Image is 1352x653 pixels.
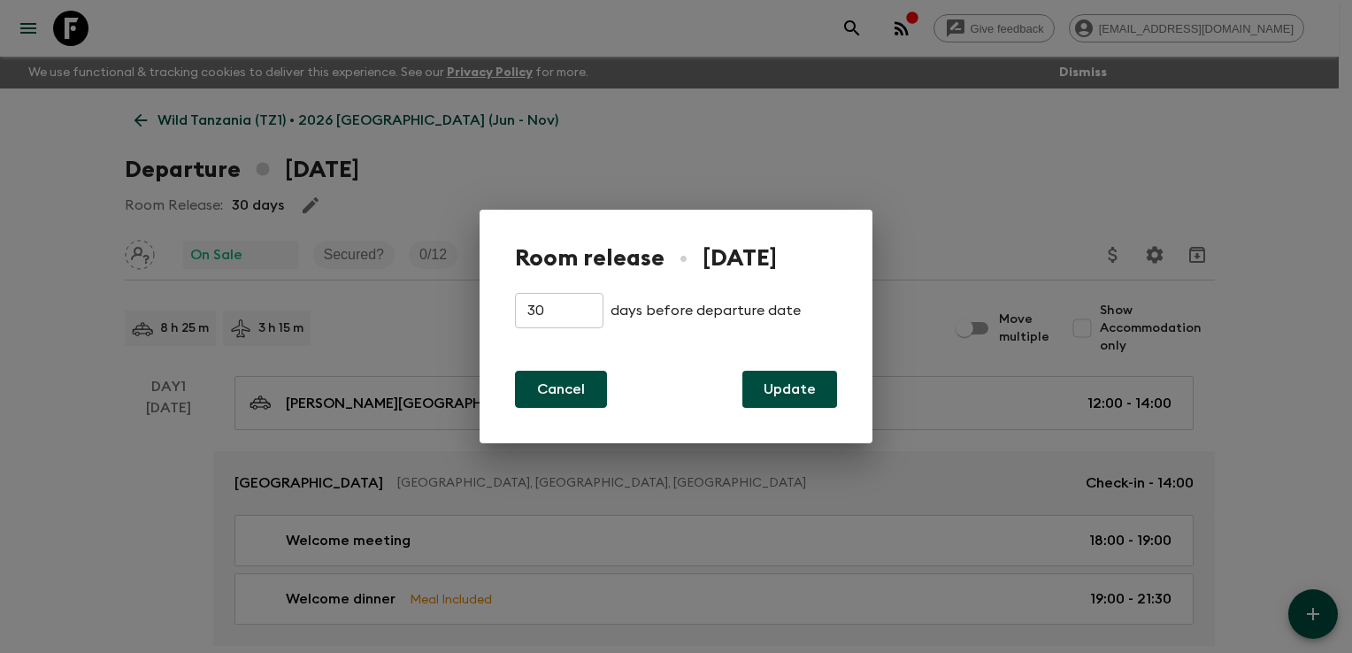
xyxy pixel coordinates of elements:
[515,293,603,328] input: e.g. 30
[703,245,777,272] h1: [DATE]
[742,371,837,408] button: Update
[515,371,607,408] button: Cancel
[515,245,664,272] h1: Room release
[679,245,688,272] h1: •
[611,293,801,321] p: days before departure date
